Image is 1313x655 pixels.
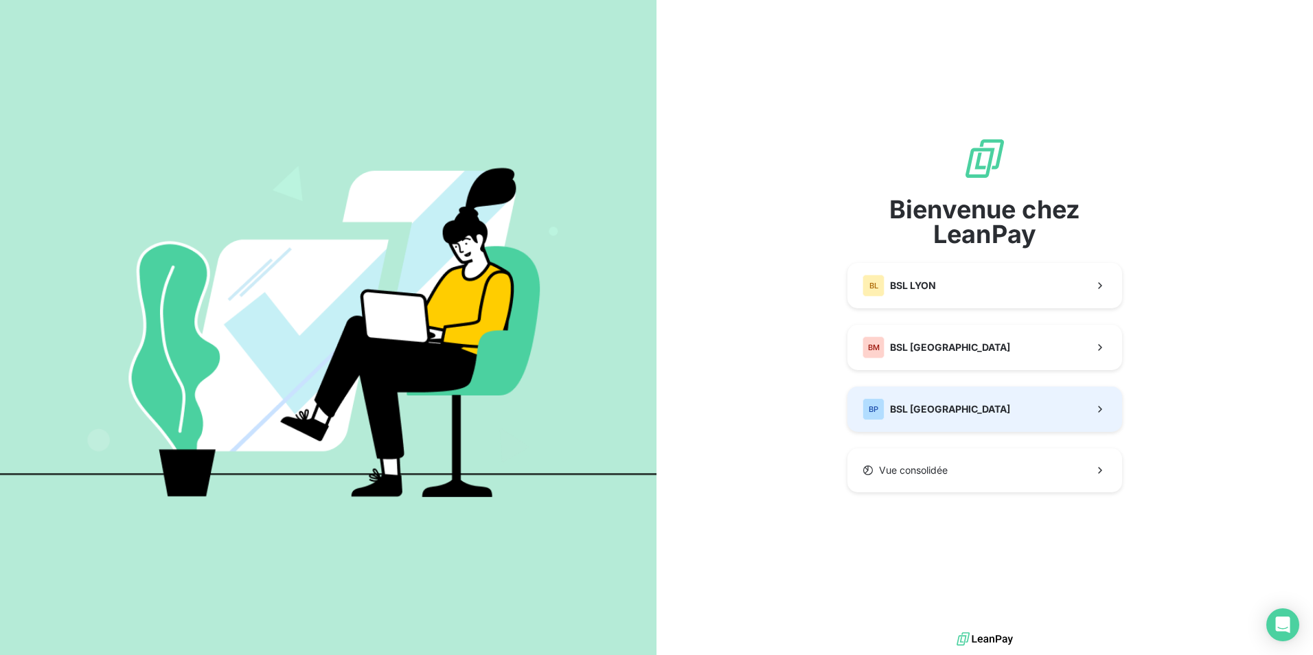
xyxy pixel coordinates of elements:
[890,341,1010,354] span: BSL [GEOGRAPHIC_DATA]
[863,398,884,420] div: BP
[863,336,884,358] div: BM
[847,448,1122,492] button: Vue consolidée
[957,629,1013,650] img: logo
[847,263,1122,308] button: BLBSL LYON
[1266,608,1299,641] div: Open Intercom Messenger
[863,275,884,297] div: BL
[847,325,1122,370] button: BMBSL [GEOGRAPHIC_DATA]
[879,463,948,477] span: Vue consolidée
[847,197,1122,246] span: Bienvenue chez LeanPay
[963,137,1007,181] img: logo sigle
[847,387,1122,432] button: BPBSL [GEOGRAPHIC_DATA]
[890,279,936,292] span: BSL LYON
[890,402,1010,416] span: BSL [GEOGRAPHIC_DATA]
